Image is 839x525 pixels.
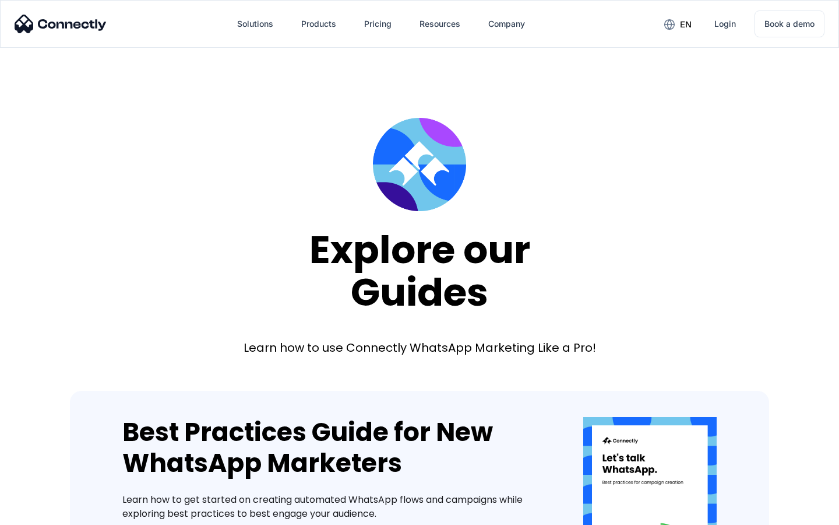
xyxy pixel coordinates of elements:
[410,10,470,38] div: Resources
[237,16,273,32] div: Solutions
[479,10,534,38] div: Company
[680,16,692,33] div: en
[12,505,70,521] aside: Language selected: English
[309,229,530,313] div: Explore our Guides
[15,15,107,33] img: Connectly Logo
[488,16,525,32] div: Company
[364,16,392,32] div: Pricing
[23,505,70,521] ul: Language list
[714,16,736,32] div: Login
[292,10,346,38] div: Products
[122,417,548,479] div: Best Practices Guide for New WhatsApp Marketers
[705,10,745,38] a: Login
[355,10,401,38] a: Pricing
[301,16,336,32] div: Products
[122,493,548,521] div: Learn how to get started on creating automated WhatsApp flows and campaigns while exploring best ...
[228,10,283,38] div: Solutions
[655,15,700,33] div: en
[244,339,596,356] div: Learn how to use Connectly WhatsApp Marketing Like a Pro!
[755,10,824,37] a: Book a demo
[419,16,460,32] div: Resources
